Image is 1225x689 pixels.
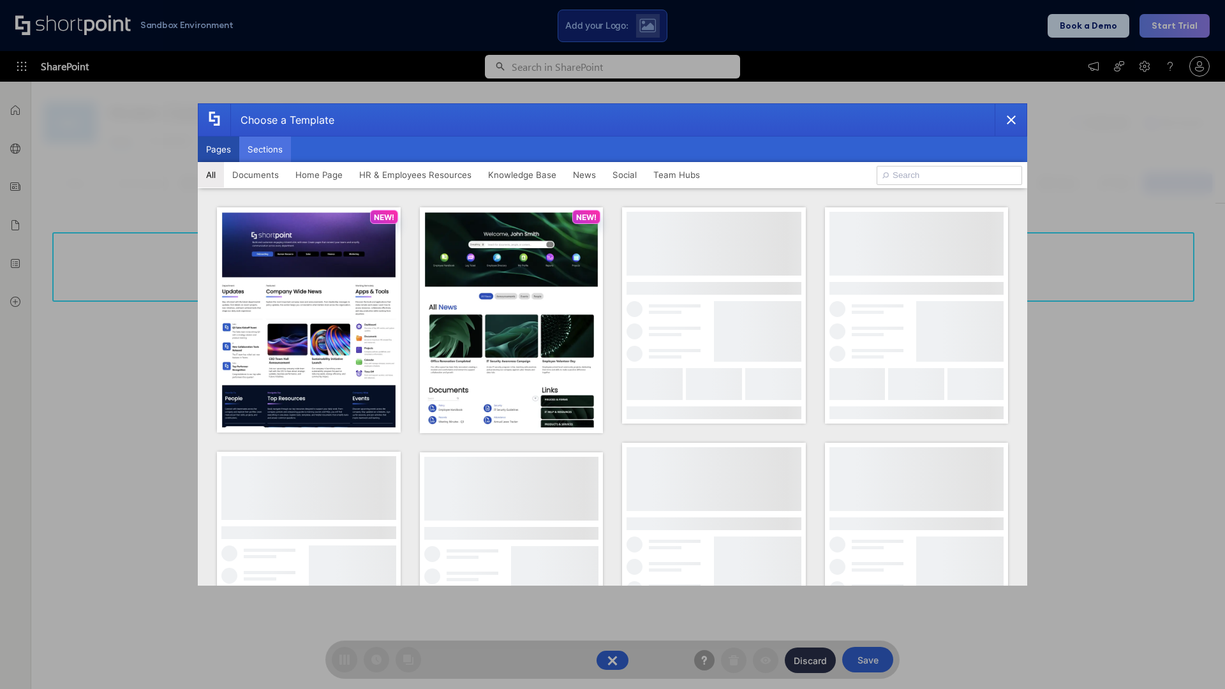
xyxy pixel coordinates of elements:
button: Documents [224,162,287,188]
button: HR & Employees Resources [351,162,480,188]
p: NEW! [374,212,394,222]
button: News [565,162,604,188]
button: Social [604,162,645,188]
div: Choose a Template [230,104,334,136]
button: Sections [239,137,291,162]
iframe: Chat Widget [1161,628,1225,689]
input: Search [877,166,1022,185]
button: Knowledge Base [480,162,565,188]
button: Home Page [287,162,351,188]
button: All [198,162,224,188]
p: NEW! [576,212,597,222]
div: template selector [198,103,1027,586]
button: Team Hubs [645,162,708,188]
button: Pages [198,137,239,162]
